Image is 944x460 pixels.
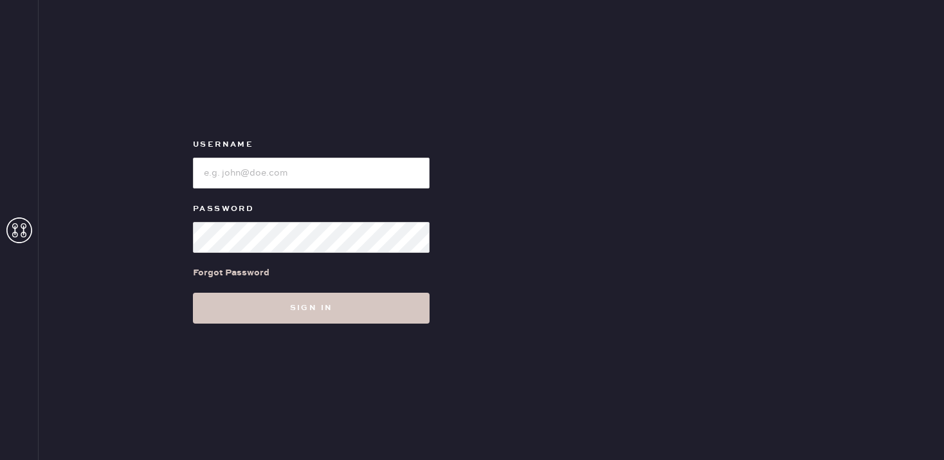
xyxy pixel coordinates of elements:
label: Username [193,137,430,152]
label: Password [193,201,430,217]
input: e.g. john@doe.com [193,158,430,189]
a: Forgot Password [193,253,269,293]
div: Forgot Password [193,266,269,280]
button: Sign in [193,293,430,324]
